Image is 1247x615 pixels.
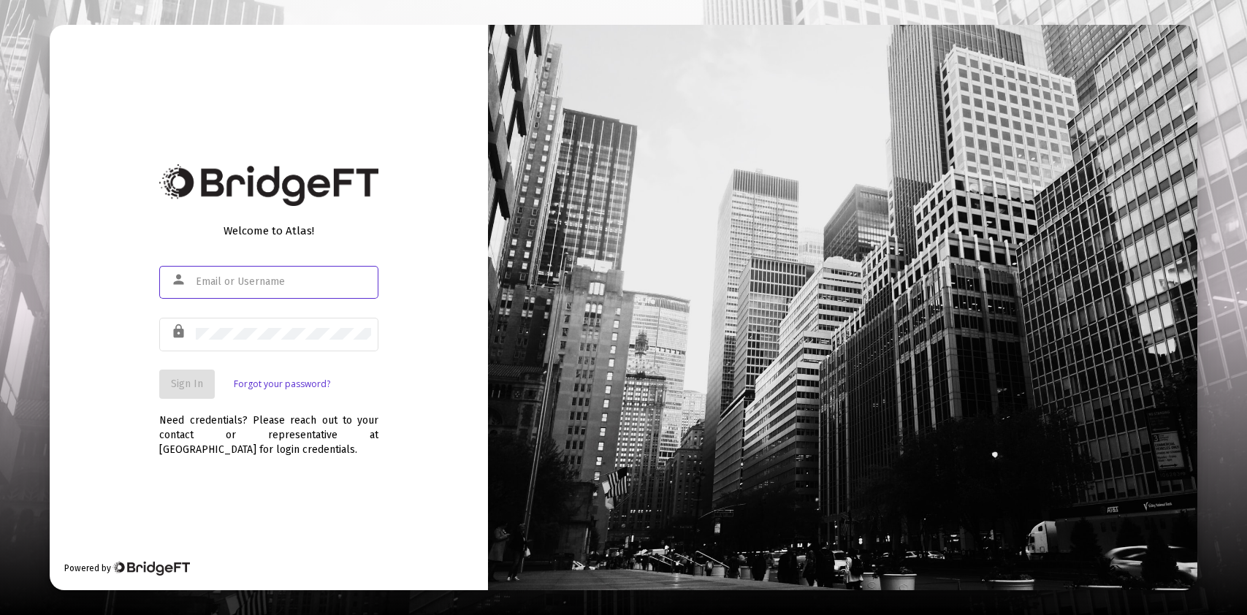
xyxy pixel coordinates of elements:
div: Need credentials? Please reach out to your contact or representative at [GEOGRAPHIC_DATA] for log... [159,399,378,457]
img: Bridge Financial Technology Logo [113,561,189,576]
button: Sign In [159,370,215,399]
mat-icon: lock [171,323,188,340]
mat-icon: person [171,271,188,289]
img: Bridge Financial Technology Logo [159,164,378,206]
div: Welcome to Atlas! [159,224,378,238]
a: Forgot your password? [234,377,330,391]
input: Email or Username [196,276,371,288]
span: Sign In [171,378,203,390]
div: Powered by [64,561,189,576]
